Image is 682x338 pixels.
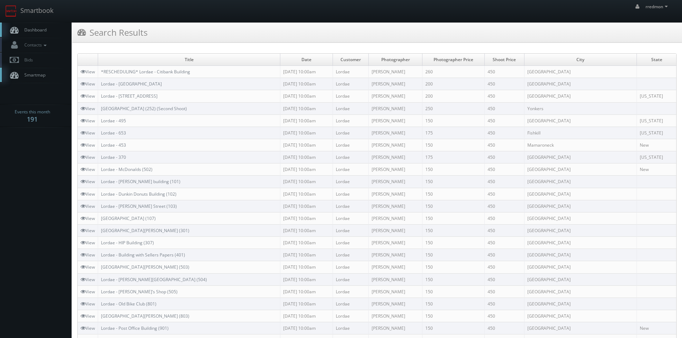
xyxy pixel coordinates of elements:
td: [PERSON_NAME] [368,163,422,176]
td: [PERSON_NAME] [368,114,422,127]
td: Lordae [333,66,368,78]
td: 450 [484,200,524,212]
a: [GEOGRAPHIC_DATA][PERSON_NAME] (803) [101,313,189,319]
td: [GEOGRAPHIC_DATA] [524,151,637,163]
td: New [637,322,677,334]
a: View [81,227,95,234]
a: View [81,191,95,197]
td: [DATE] 10:00am [280,298,333,310]
span: rredmon [645,4,670,10]
span: Events this month [15,108,50,116]
td: Lordae [333,78,368,90]
td: Lordae [333,102,368,114]
td: [GEOGRAPHIC_DATA] [524,114,637,127]
td: 450 [484,163,524,176]
td: Lordae [333,90,368,102]
td: [DATE] 10:00am [280,102,333,114]
td: 450 [484,139,524,151]
td: [DATE] 10:00am [280,261,333,273]
td: [GEOGRAPHIC_DATA] [524,224,637,236]
td: [GEOGRAPHIC_DATA] [524,322,637,334]
td: [PERSON_NAME] [368,322,422,334]
strong: 191 [27,115,38,123]
td: [PERSON_NAME] [368,237,422,249]
td: [DATE] 10:00am [280,212,333,224]
td: 450 [484,151,524,163]
td: 150 [422,200,484,212]
a: View [81,240,95,246]
td: [PERSON_NAME] [368,66,422,78]
td: 150 [422,139,484,151]
td: 150 [422,285,484,298]
td: Photographer [368,54,422,66]
td: [PERSON_NAME] [368,224,422,236]
td: 150 [422,114,484,127]
span: Dashboard [21,27,47,33]
td: 450 [484,249,524,261]
td: 450 [484,114,524,127]
td: 450 [484,285,524,298]
td: State [637,54,677,66]
td: 200 [422,90,484,102]
td: [GEOGRAPHIC_DATA] [524,212,637,224]
td: [GEOGRAPHIC_DATA] [524,249,637,261]
td: 150 [422,163,484,176]
a: View [81,301,95,307]
td: [US_STATE] [637,114,677,127]
a: Lordae - Old Bike Club (801) [101,301,156,307]
td: Lordae [333,139,368,151]
h3: Search Results [77,26,147,39]
a: View [81,69,95,75]
td: [PERSON_NAME] [368,298,422,310]
a: [GEOGRAPHIC_DATA] (252) (Second Shoot) [101,106,187,112]
td: 175 [422,151,484,163]
td: 150 [422,322,484,334]
td: 450 [484,322,524,334]
a: View [81,130,95,136]
span: Contacts [21,42,48,48]
td: [GEOGRAPHIC_DATA] [524,285,637,298]
a: Lordae - HIP Building (307) [101,240,154,246]
a: Lordae - 453 [101,142,126,148]
td: Mamaroneck [524,139,637,151]
td: 175 [422,127,484,139]
a: Lordae - [STREET_ADDRESS] [101,93,158,99]
td: New [637,139,677,151]
td: [PERSON_NAME] [368,78,422,90]
a: Lordae - [GEOGRAPHIC_DATA] [101,81,162,87]
td: [DATE] 10:00am [280,188,333,200]
a: Lordae - [PERSON_NAME][GEOGRAPHIC_DATA] (504) [101,276,207,283]
td: Lordae [333,114,368,127]
td: 150 [422,188,484,200]
a: View [81,276,95,283]
a: Lordae - [PERSON_NAME] building (101) [101,178,180,185]
td: Lordae [333,322,368,334]
td: [US_STATE] [637,90,677,102]
td: 250 [422,102,484,114]
td: [PERSON_NAME] [368,127,422,139]
td: 150 [422,261,484,273]
td: Yonkers [524,102,637,114]
td: [DATE] 10:00am [280,237,333,249]
td: [US_STATE] [637,151,677,163]
td: [PERSON_NAME] [368,188,422,200]
td: [PERSON_NAME] [368,273,422,285]
a: View [81,215,95,221]
td: [DATE] 10:00am [280,322,333,334]
td: [DATE] 10:00am [280,163,333,176]
a: Lordae - Building with Sellers Papers (401) [101,252,185,258]
td: Fishkill [524,127,637,139]
td: 450 [484,66,524,78]
td: [PERSON_NAME] [368,212,422,224]
td: Lordae [333,298,368,310]
a: [GEOGRAPHIC_DATA][PERSON_NAME] (503) [101,264,189,270]
td: Lordae [333,261,368,273]
td: 150 [422,249,484,261]
td: [DATE] 10:00am [280,176,333,188]
td: [GEOGRAPHIC_DATA] [524,176,637,188]
a: Lordae - Dunkin Donuts Building (102) [101,191,176,197]
td: 150 [422,212,484,224]
td: [GEOGRAPHIC_DATA] [524,261,637,273]
td: New [637,163,677,176]
td: 150 [422,298,484,310]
